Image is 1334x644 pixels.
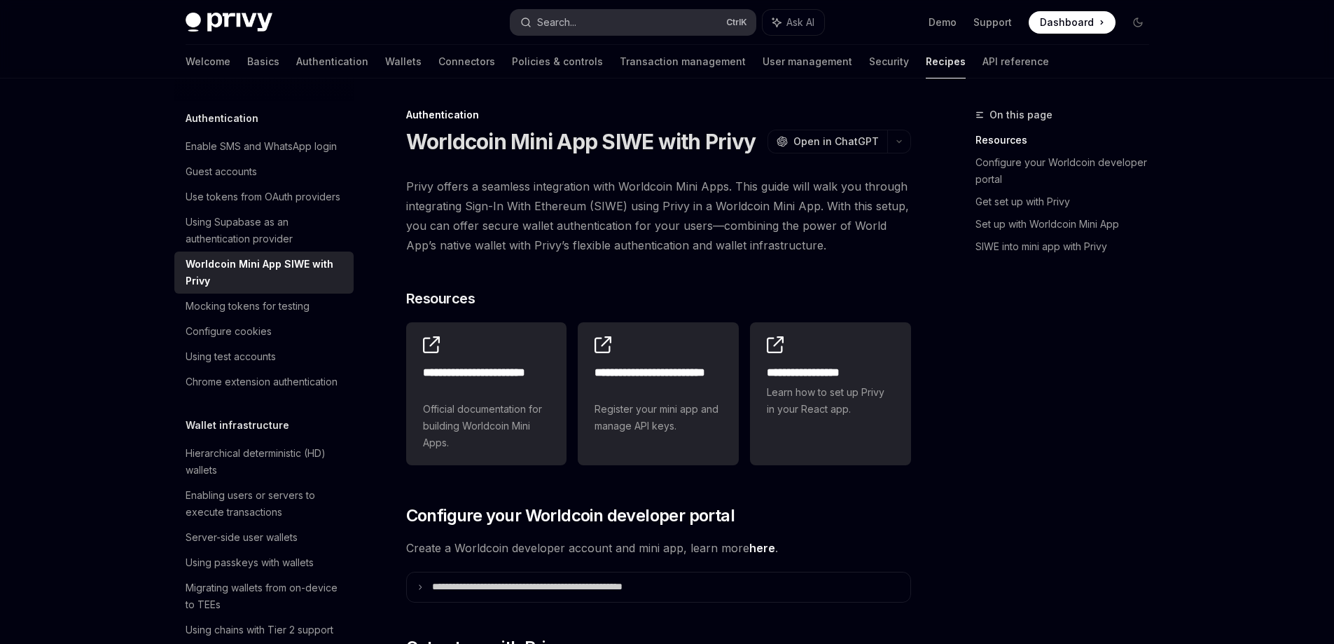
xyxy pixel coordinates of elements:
div: Server-side user wallets [186,529,298,546]
a: Enable SMS and WhatsApp login [174,134,354,159]
a: Security [869,45,909,78]
a: Configure your Worldcoin developer portal [975,151,1160,191]
div: Migrating wallets from on-device to TEEs [186,580,345,613]
div: Enabling users or servers to execute transactions [186,487,345,521]
a: Hierarchical deterministic (HD) wallets [174,441,354,483]
h5: Authentication [186,110,258,127]
a: Use tokens from OAuth providers [174,184,354,210]
h1: Worldcoin Mini App SIWE with Privy [406,129,756,154]
a: Welcome [186,45,230,78]
div: Chrome extension authentication [186,374,338,390]
a: Basics [247,45,279,78]
a: Get set up with Privy [975,191,1160,213]
span: Privy offers a seamless integration with Worldcoin Mini Apps. This guide will walk you through in... [406,177,911,255]
span: Register your mini app and manage API keys. [595,401,722,434]
a: Mocking tokens for testing [174,294,354,319]
span: Create a Worldcoin developer account and mini app, learn more . [406,538,911,558]
div: Use tokens from OAuth providers [186,189,340,205]
a: Using Supabase as an authentication provider [174,210,354,252]
button: Search...CtrlK [510,10,756,35]
span: Dashboard [1040,15,1094,29]
a: Configure cookies [174,319,354,344]
a: Server-side user wallets [174,525,354,550]
a: Recipes [926,45,966,78]
div: Using test accounts [186,348,276,365]
a: Dashboard [1029,11,1116,34]
h5: Wallet infrastructure [186,417,289,434]
span: Configure your Worldcoin developer portal [406,505,735,527]
a: Wallets [385,45,422,78]
a: Resources [975,129,1160,151]
span: Ask AI [786,15,814,29]
img: dark logo [186,13,272,32]
a: API reference [982,45,1049,78]
a: Guest accounts [174,159,354,184]
div: Search... [537,14,576,31]
span: Resources [406,289,475,308]
button: Ask AI [763,10,824,35]
a: Enabling users or servers to execute transactions [174,483,354,525]
div: Enable SMS and WhatsApp login [186,138,337,155]
a: here [749,541,775,556]
a: Using passkeys with wallets [174,550,354,575]
a: Set up with Worldcoin Mini App [975,213,1160,235]
a: Policies & controls [512,45,603,78]
a: SIWE into mini app with Privy [975,235,1160,258]
div: Using Supabase as an authentication provider [186,214,345,247]
span: On this page [989,107,1052,123]
a: User management [763,45,852,78]
span: Learn how to set up Privy in your React app. [767,384,894,418]
div: Using passkeys with wallets [186,554,314,571]
div: Guest accounts [186,163,257,180]
a: Using chains with Tier 2 support [174,617,354,643]
a: Migrating wallets from on-device to TEEs [174,575,354,617]
span: Open in ChatGPT [793,135,879,149]
a: Transaction management [620,45,746,78]
a: Using test accounts [174,344,354,369]
button: Toggle dark mode [1127,11,1149,34]
span: Ctrl K [726,17,747,28]
a: Demo [929,15,957,29]
a: Chrome extension authentication [174,369,354,395]
a: Authentication [296,45,368,78]
div: Worldcoin Mini App SIWE with Privy [186,256,345,289]
div: Mocking tokens for testing [186,298,310,315]
div: Using chains with Tier 2 support [186,622,333,638]
div: Authentication [406,108,911,122]
button: Open in ChatGPT [767,130,887,153]
div: Hierarchical deterministic (HD) wallets [186,445,345,479]
a: Worldcoin Mini App SIWE with Privy [174,252,354,294]
span: Official documentation for building Worldcoin Mini Apps. [423,401,550,451]
div: Configure cookies [186,323,272,340]
a: Support [973,15,1012,29]
a: Connectors [438,45,495,78]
